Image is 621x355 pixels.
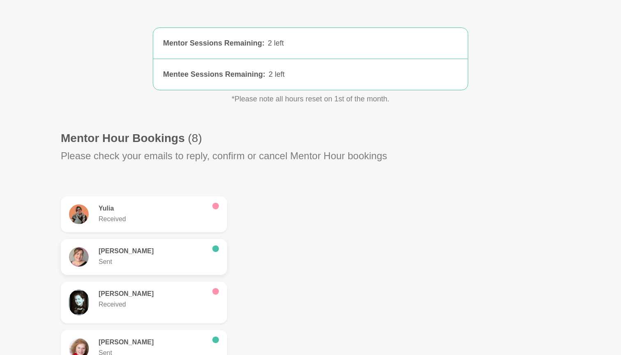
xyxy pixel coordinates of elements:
div: 2 left [269,69,458,80]
h6: Yulia [99,204,206,213]
h6: [PERSON_NAME] [99,338,206,346]
p: *Please note all hours reset on 1st of the month. [113,94,508,105]
h1: Mentor Hour Bookings [61,131,202,145]
h6: [PERSON_NAME] [99,247,206,255]
h6: [PERSON_NAME] [99,290,206,298]
p: Received [99,300,206,309]
p: Sent [99,257,206,267]
div: 2 left [268,38,458,49]
span: (8) [188,132,202,144]
p: Please check your emails to reply, confirm or cancel Mentor Hour bookings [61,149,387,163]
p: Received [99,214,206,224]
div: Mentor Sessions Remaining : [163,38,264,49]
div: Mentee Sessions Remaining : [163,69,265,80]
